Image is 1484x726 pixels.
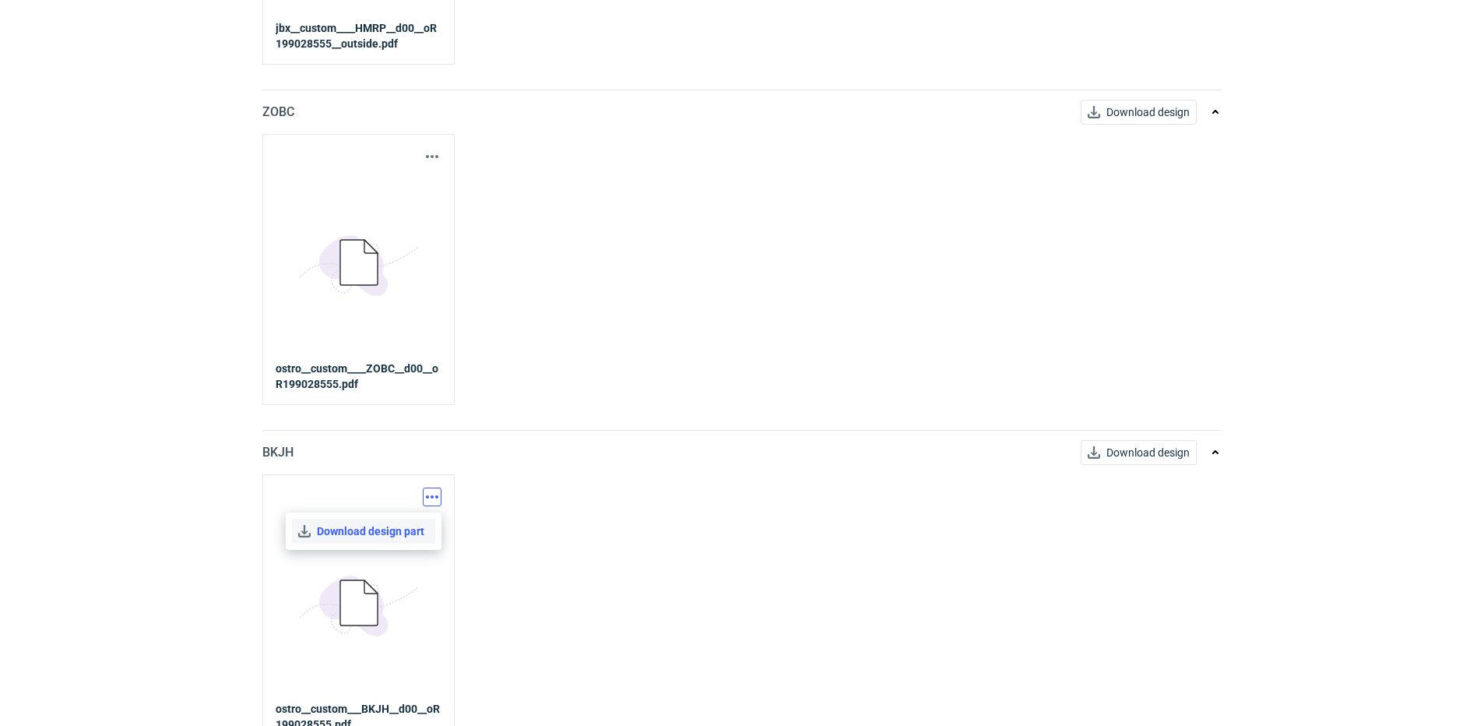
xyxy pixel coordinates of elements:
button: Actions [423,147,441,166]
strong: jbx__custom____HMRP__d00__oR199028555__outside.pdf [276,20,441,51]
button: Actions [423,488,441,506]
a: Download design part [292,519,435,544]
p: BKJH [262,443,294,462]
button: Download design [1081,440,1197,465]
span: Download design [1106,107,1190,118]
p: ZOBC [262,103,294,122]
a: ostro__custom____ZOBC__d00__oR199028555.pdf [276,361,441,392]
span: Download design [1106,447,1190,458]
strong: ostro__custom____ZOBC__d00__oR199028555.pdf [276,362,438,390]
button: Download design [1081,100,1197,125]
